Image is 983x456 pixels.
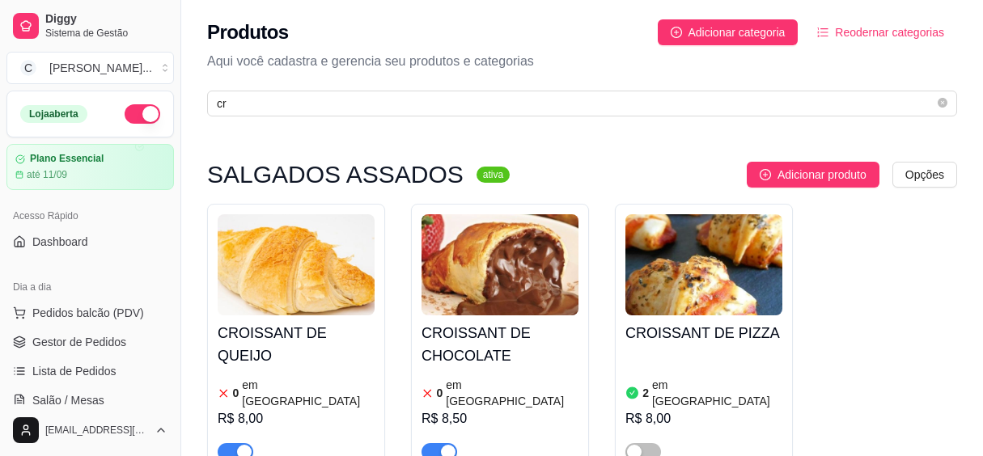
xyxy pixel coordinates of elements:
[45,12,167,27] span: Diggy
[6,229,174,255] a: Dashboard
[32,392,104,408] span: Salão / Mesas
[207,19,289,45] h2: Produtos
[671,27,682,38] span: plus-circle
[446,377,578,409] article: em [GEOGRAPHIC_DATA]
[625,214,782,315] img: product-image
[938,98,947,108] span: close-circle
[45,27,167,40] span: Sistema de Gestão
[32,334,126,350] span: Gestor de Pedidos
[778,166,866,184] span: Adicionar produto
[625,409,782,429] div: R$ 8,00
[6,203,174,229] div: Acesso Rápido
[218,409,375,429] div: R$ 8,00
[689,23,786,41] span: Adicionar categoria
[658,19,799,45] button: Adicionar categoria
[27,168,67,181] article: até 11/09
[642,385,649,401] article: 2
[6,387,174,413] a: Salão / Mesas
[45,424,148,437] span: [EMAIL_ADDRESS][DOMAIN_NAME]
[422,409,578,429] div: R$ 8,50
[6,329,174,355] a: Gestor de Pedidos
[217,95,934,112] input: Buscar por nome ou código do produto
[6,144,174,190] a: Plano Essencialaté 11/09
[747,162,879,188] button: Adicionar produto
[207,52,957,71] p: Aqui você cadastra e gerencia seu produtos e categorias
[437,385,443,401] article: 0
[6,358,174,384] a: Lista de Pedidos
[905,166,944,184] span: Opções
[938,96,947,112] span: close-circle
[32,234,88,250] span: Dashboard
[125,104,160,124] button: Alterar Status
[6,300,174,326] button: Pedidos balcão (PDV)
[477,167,510,183] sup: ativa
[30,153,104,165] article: Plano Essencial
[6,52,174,84] button: Select a team
[804,19,957,45] button: Reodernar categorias
[242,377,375,409] article: em [GEOGRAPHIC_DATA]
[835,23,944,41] span: Reodernar categorias
[652,377,782,409] article: em [GEOGRAPHIC_DATA]
[6,6,174,45] a: DiggySistema de Gestão
[32,305,144,321] span: Pedidos balcão (PDV)
[32,363,117,379] span: Lista de Pedidos
[207,165,464,184] h3: SALGADOS ASSADOS
[20,105,87,123] div: Loja aberta
[49,60,152,76] div: [PERSON_NAME] ...
[20,60,36,76] span: C
[625,322,782,344] h4: CROISSANT DE PIZZA
[422,214,578,315] img: product-image
[218,322,375,367] h4: CROISSANT DE QUEIJO
[422,322,578,367] h4: CROISSANT DE CHOCOLATE
[6,274,174,300] div: Dia a dia
[817,27,828,38] span: ordered-list
[760,169,771,180] span: plus-circle
[218,214,375,315] img: product-image
[6,411,174,450] button: [EMAIL_ADDRESS][DOMAIN_NAME]
[892,162,957,188] button: Opções
[233,385,239,401] article: 0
